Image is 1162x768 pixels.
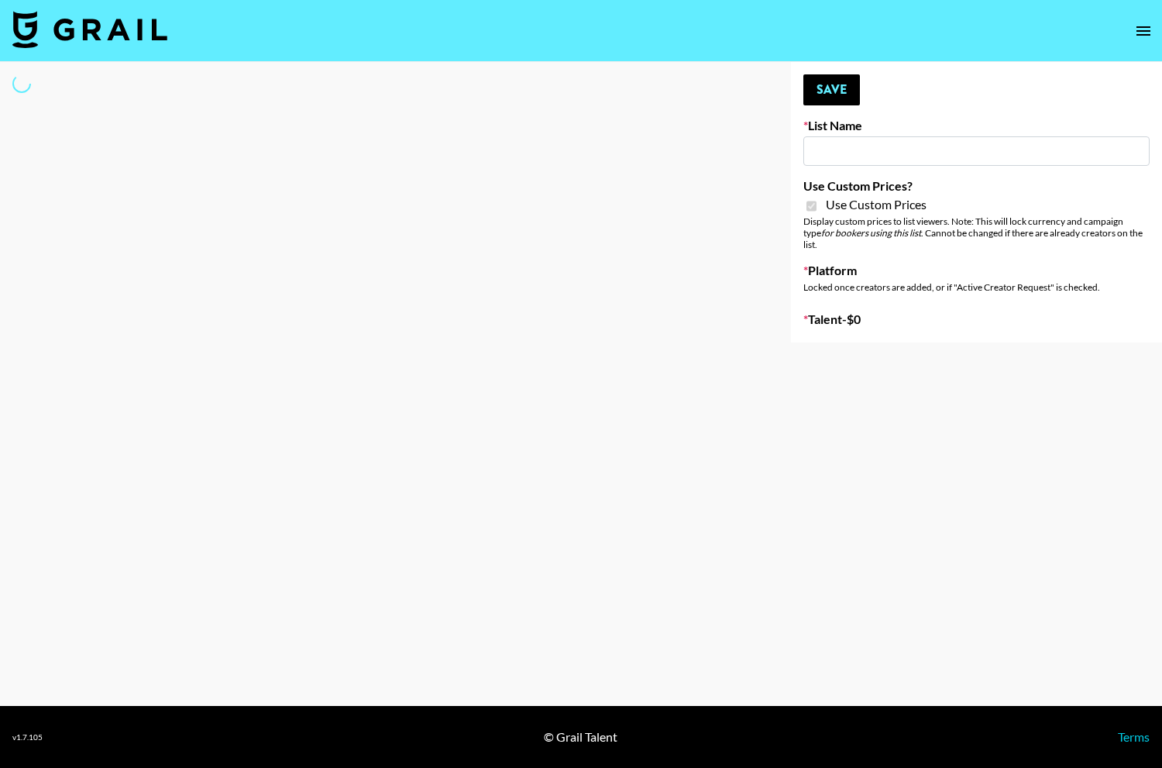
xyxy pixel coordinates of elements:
[1118,729,1150,744] a: Terms
[12,732,43,742] div: v 1.7.105
[1128,15,1159,46] button: open drawer
[803,178,1150,194] label: Use Custom Prices?
[803,74,860,105] button: Save
[826,197,927,212] span: Use Custom Prices
[803,281,1150,293] div: Locked once creators are added, or if "Active Creator Request" is checked.
[821,227,921,239] em: for bookers using this list
[803,118,1150,133] label: List Name
[803,263,1150,278] label: Platform
[803,215,1150,250] div: Display custom prices to list viewers. Note: This will lock currency and campaign type . Cannot b...
[544,729,617,745] div: © Grail Talent
[12,11,167,48] img: Grail Talent
[803,312,1150,327] label: Talent - $ 0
